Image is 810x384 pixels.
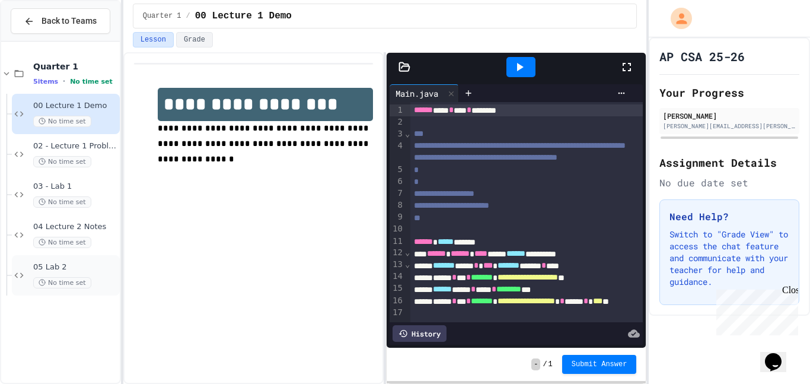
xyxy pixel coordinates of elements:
[33,182,117,192] span: 03 - Lab 1
[390,116,404,128] div: 2
[390,271,404,283] div: 14
[390,223,404,235] div: 10
[390,87,444,100] div: Main.java
[390,164,404,176] div: 5
[658,5,695,32] div: My Account
[531,358,540,370] span: -
[33,61,117,72] span: Quarter 1
[390,247,404,259] div: 12
[562,355,637,374] button: Submit Answer
[186,11,190,21] span: /
[33,78,58,85] span: 5 items
[195,9,292,23] span: 00 Lecture 1 Demo
[659,154,799,171] h2: Assignment Details
[712,285,798,335] iframe: chat widget
[176,32,213,47] button: Grade
[11,8,110,34] button: Back to Teams
[390,104,404,116] div: 1
[33,262,117,272] span: 05 Lab 2
[33,101,117,111] span: 00 Lecture 1 Demo
[33,222,117,232] span: 04 Lecture 2 Notes
[669,210,789,224] h3: Need Help?
[390,236,404,247] div: 11
[393,325,447,342] div: History
[404,259,410,269] span: Fold line
[404,247,410,257] span: Fold line
[33,141,117,151] span: 02 - Lecture 1 Problem 2
[33,277,91,288] span: No time set
[5,5,82,75] div: Chat with us now!Close
[669,229,789,288] p: Switch to "Grade View" to access the chat feature and communicate with your teacher for help and ...
[33,237,91,248] span: No time set
[33,196,91,208] span: No time set
[390,84,459,102] div: Main.java
[572,360,627,369] span: Submit Answer
[390,199,404,211] div: 8
[390,307,404,331] div: 17
[70,78,113,85] span: No time set
[659,48,745,65] h1: AP CSA 25-26
[548,360,553,369] span: 1
[390,140,404,164] div: 4
[659,176,799,190] div: No due date set
[390,188,404,199] div: 7
[143,11,181,21] span: Quarter 1
[390,128,404,140] div: 3
[390,295,404,307] div: 16
[390,283,404,294] div: 15
[663,122,796,131] div: [PERSON_NAME][EMAIL_ADDRESS][PERSON_NAME][DOMAIN_NAME]
[33,116,91,127] span: No time set
[33,156,91,167] span: No time set
[42,15,97,27] span: Back to Teams
[390,176,404,188] div: 6
[543,360,547,369] span: /
[390,211,404,223] div: 9
[663,110,796,121] div: [PERSON_NAME]
[760,337,798,372] iframe: chat widget
[133,32,174,47] button: Lesson
[659,84,799,101] h2: Your Progress
[404,129,410,138] span: Fold line
[390,259,404,271] div: 13
[63,77,65,86] span: •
